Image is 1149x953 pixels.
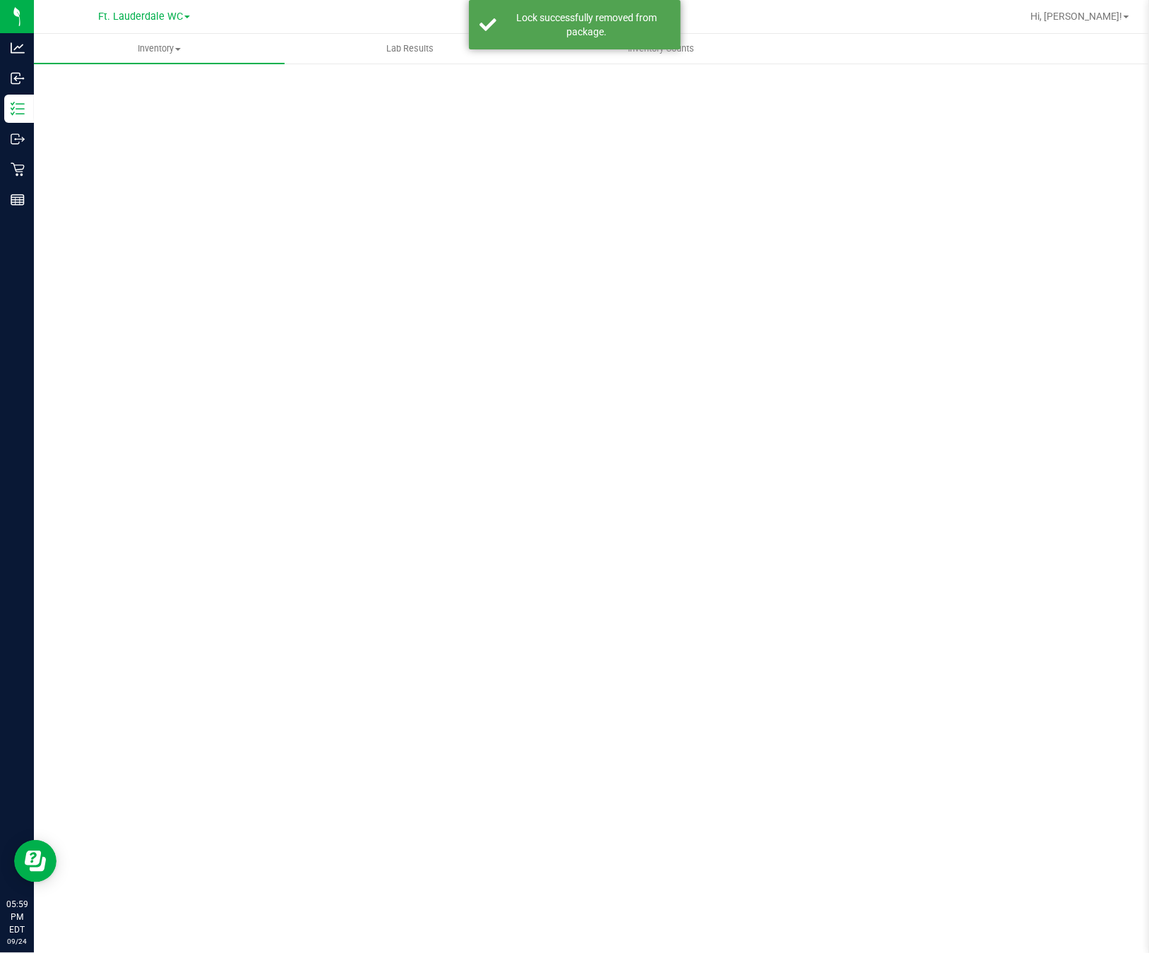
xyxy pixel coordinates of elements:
inline-svg: Analytics [11,41,25,55]
inline-svg: Inbound [11,71,25,85]
inline-svg: Outbound [11,132,25,146]
inline-svg: Inventory [11,102,25,116]
span: Lab Results [367,42,453,55]
span: Ft. Lauderdale WC [98,11,183,23]
span: Inventory [34,42,285,55]
iframe: Resource center [14,840,56,882]
a: Lab Results [285,34,535,64]
p: 05:59 PM EDT [6,898,28,936]
inline-svg: Retail [11,162,25,176]
span: Hi, [PERSON_NAME]! [1030,11,1122,22]
inline-svg: Reports [11,193,25,207]
p: 09/24 [6,936,28,947]
div: Lock successfully removed from package. [504,11,670,39]
a: Inventory [34,34,285,64]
